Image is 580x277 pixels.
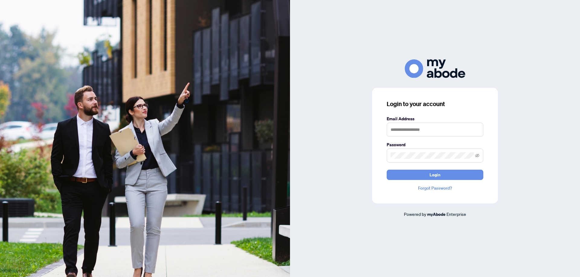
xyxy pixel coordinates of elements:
[427,211,446,218] a: myAbode
[446,211,466,217] span: Enterprise
[387,185,483,191] a: Forgot Password?
[404,211,426,217] span: Powered by
[405,59,465,78] img: ma-logo
[475,153,479,158] span: eye-invisible
[387,141,483,148] label: Password
[430,170,440,180] span: Login
[387,115,483,122] label: Email Address
[387,170,483,180] button: Login
[387,100,483,108] h3: Login to your account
